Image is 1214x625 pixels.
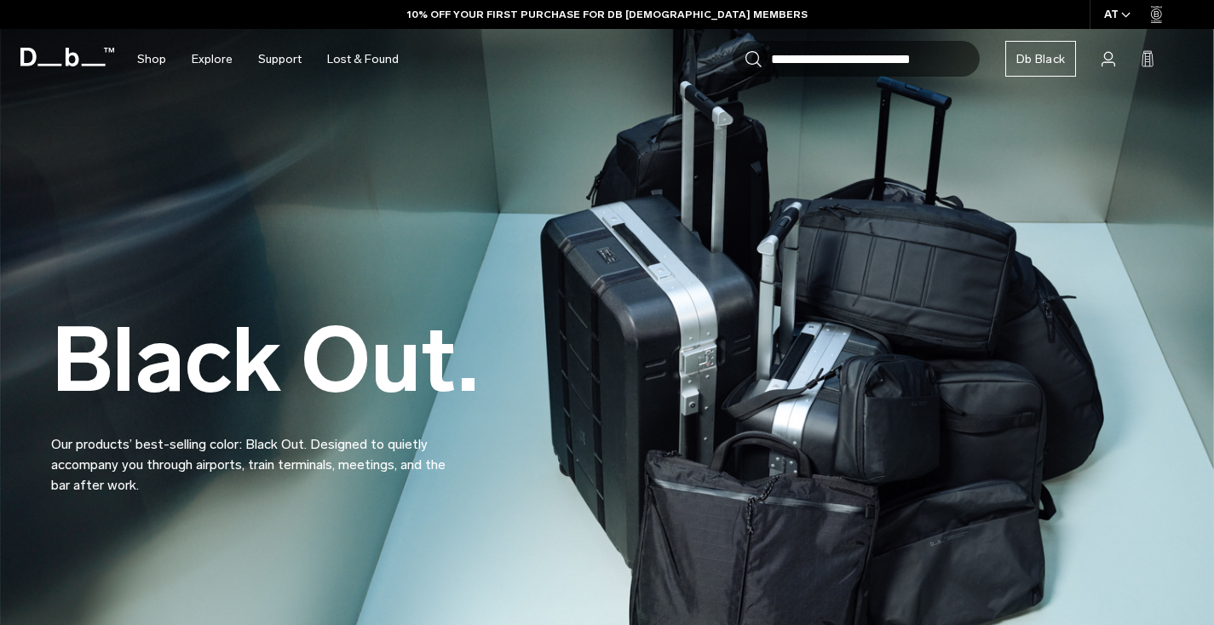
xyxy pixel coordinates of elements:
[258,29,302,89] a: Support
[192,29,233,89] a: Explore
[327,29,399,89] a: Lost & Found
[51,414,460,496] p: Our products’ best-selling color: Black Out. Designed to quietly accompany you through airports, ...
[124,29,411,89] nav: Main Navigation
[137,29,166,89] a: Shop
[51,316,479,405] h2: Black Out.
[1005,41,1076,77] a: Db Black
[407,7,808,22] a: 10% OFF YOUR FIRST PURCHASE FOR DB [DEMOGRAPHIC_DATA] MEMBERS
